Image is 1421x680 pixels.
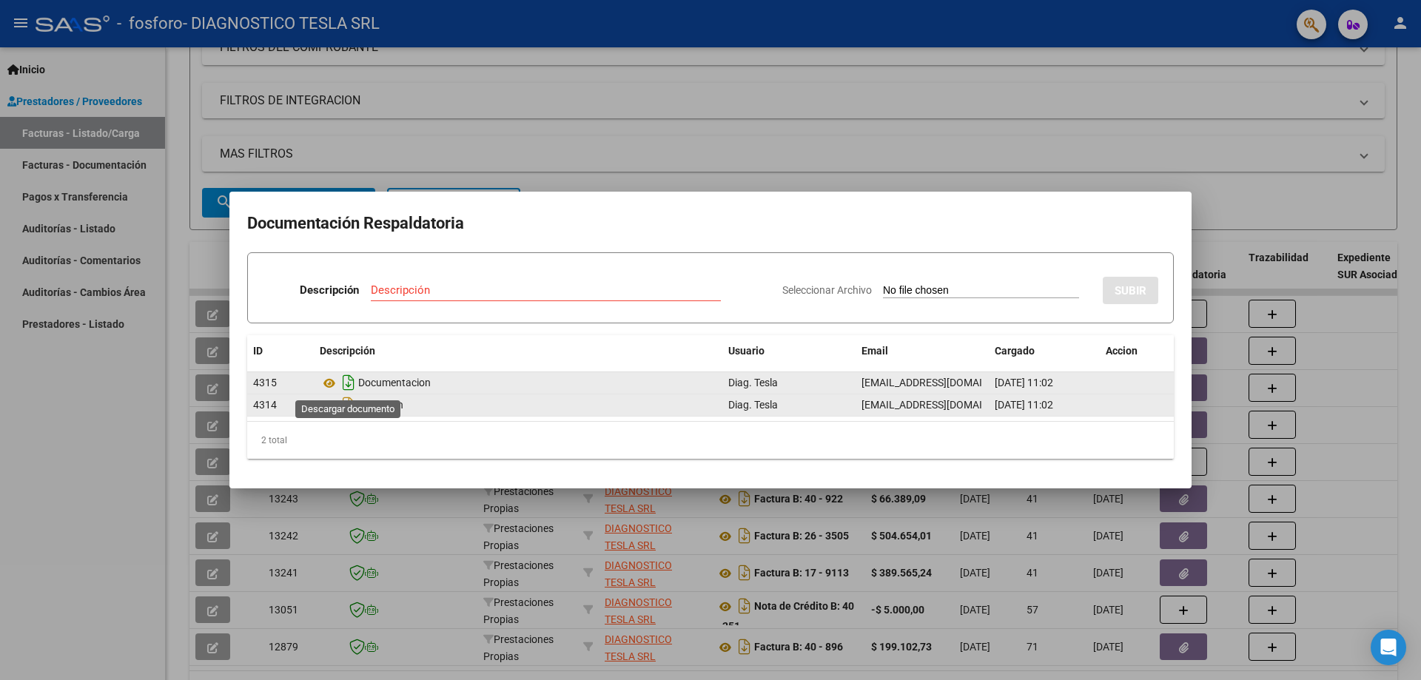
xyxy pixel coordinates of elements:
span: [EMAIL_ADDRESS][DOMAIN_NAME] [861,377,1026,388]
div: Documentacion [320,371,716,394]
span: Diag. Tesla [728,399,778,411]
span: [DATE] 11:02 [995,399,1053,411]
button: SUBIR [1103,277,1158,304]
i: Descargar documento [339,393,358,417]
i: Descargar documento [339,371,358,394]
span: 4314 [253,399,277,411]
div: Rendicion [320,393,716,417]
datatable-header-cell: Descripción [314,335,722,367]
span: Diag. Tesla [728,377,778,388]
span: Descripción [320,345,375,357]
datatable-header-cell: Email [856,335,989,367]
span: ID [253,345,263,357]
span: Accion [1106,345,1138,357]
datatable-header-cell: Usuario [722,335,856,367]
datatable-header-cell: ID [247,335,314,367]
div: Open Intercom Messenger [1371,630,1406,665]
h2: Documentación Respaldatoria [247,209,1174,238]
datatable-header-cell: Cargado [989,335,1100,367]
span: Cargado [995,345,1035,357]
span: [DATE] 11:02 [995,377,1053,388]
span: Usuario [728,345,765,357]
div: 2 total [247,422,1174,459]
p: Descripción [300,282,359,299]
span: 4315 [253,377,277,388]
span: Email [861,345,888,357]
span: [EMAIL_ADDRESS][DOMAIN_NAME] [861,399,1026,411]
datatable-header-cell: Accion [1100,335,1174,367]
span: SUBIR [1115,284,1146,297]
span: Seleccionar Archivo [782,284,872,296]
